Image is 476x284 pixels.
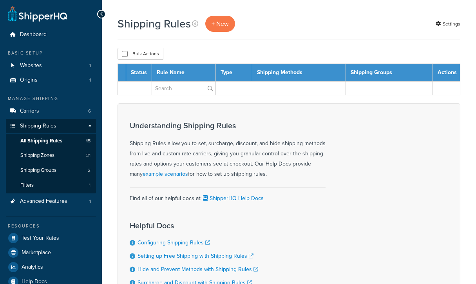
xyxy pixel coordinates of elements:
li: Carriers [6,104,96,118]
span: Marketplace [22,249,51,256]
a: Analytics [6,260,96,274]
span: Dashboard [20,31,47,38]
div: Resources [6,223,96,229]
span: 6 [88,108,91,115]
h3: Understanding Shipping Rules [130,121,326,130]
a: All Shipping Rules 15 [6,134,96,148]
span: Shipping Groups [20,167,56,174]
span: Shipping Zones [20,152,54,159]
span: Carriers [20,108,39,115]
th: Actions [433,64,460,82]
a: Shipping Zones 31 [6,148,96,163]
div: Find all of our helpful docs at: [130,187,326,204]
a: ShipperHQ Help Docs [201,194,264,202]
li: All Shipping Rules [6,134,96,148]
li: Shipping Rules [6,119,96,193]
a: example scenarios [143,170,188,178]
li: Shipping Groups [6,163,96,178]
span: Advanced Features [20,198,67,205]
th: Type [215,64,252,82]
span: + New [212,19,229,28]
h3: Helpful Docs [130,221,258,230]
span: 15 [86,138,90,144]
span: Analytics [22,264,43,271]
a: Shipping Groups 2 [6,163,96,178]
th: Shipping Methods [252,64,346,82]
th: Rule Name [152,64,216,82]
span: Websites [20,62,42,69]
a: Origins 1 [6,73,96,87]
span: Origins [20,77,38,84]
a: Configuring Shipping Rules [138,238,210,247]
span: 31 [86,152,90,159]
div: Manage Shipping [6,95,96,102]
span: 1 [89,182,90,189]
span: 1 [89,77,91,84]
input: Search [152,82,215,95]
span: 2 [88,167,90,174]
a: Settings [436,18,460,29]
th: Shipping Groups [346,64,433,82]
div: Basic Setup [6,50,96,56]
a: Hide and Prevent Methods with Shipping Rules [138,265,258,273]
li: Advanced Features [6,194,96,209]
a: Dashboard [6,27,96,42]
li: Websites [6,58,96,73]
a: ShipperHQ Home [8,6,67,22]
th: Status [126,64,152,82]
span: 1 [89,198,91,205]
a: Filters 1 [6,178,96,193]
h1: Shipping Rules [118,16,191,31]
li: Origins [6,73,96,87]
a: Advanced Features 1 [6,194,96,209]
span: 1 [89,62,91,69]
span: Test Your Rates [22,235,59,242]
span: Filters [20,182,34,189]
span: Shipping Rules [20,123,56,129]
li: Filters [6,178,96,193]
a: Setting up Free Shipping with Shipping Rules [138,252,253,260]
a: Shipping Rules [6,119,96,133]
a: Test Your Rates [6,231,96,245]
div: Shipping Rules allow you to set, surcharge, discount, and hide shipping methods from live and cus... [130,121,326,179]
a: + New [205,16,235,32]
button: Bulk Actions [118,48,163,60]
a: Websites 1 [6,58,96,73]
span: All Shipping Rules [20,138,62,144]
li: Shipping Zones [6,148,96,163]
a: Carriers 6 [6,104,96,118]
a: Marketplace [6,246,96,260]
